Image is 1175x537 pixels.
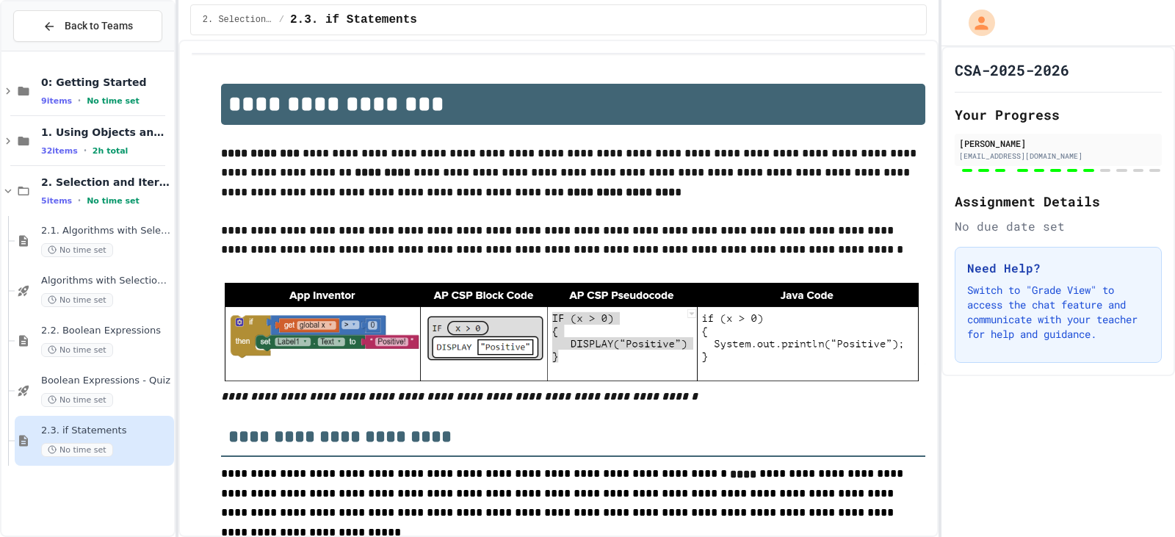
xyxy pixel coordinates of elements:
[87,196,140,206] span: No time set
[953,6,999,40] div: My Account
[41,425,171,437] span: 2.3. if Statements
[78,195,81,206] span: •
[279,14,284,26] span: /
[41,443,113,457] span: No time set
[41,375,171,387] span: Boolean Expressions - Quiz
[93,146,129,156] span: 2h total
[967,283,1149,342] p: Switch to "Grade View" to access the chat feature and communicate with your teacher for help and ...
[959,137,1157,150] div: [PERSON_NAME]
[41,325,171,337] span: 2.2. Boolean Expressions
[84,145,87,156] span: •
[41,196,72,206] span: 5 items
[41,293,113,307] span: No time set
[41,176,171,189] span: 2. Selection and Iteration
[41,225,171,237] span: 2.1. Algorithms with Selection and Repetition
[955,104,1162,125] h2: Your Progress
[41,76,171,89] span: 0: Getting Started
[13,10,162,42] button: Back to Teams
[41,275,171,287] span: Algorithms with Selection and Repetition - Topic 2.1
[967,259,1149,277] h3: Need Help?
[955,60,1069,80] h1: CSA-2025-2026
[41,393,113,407] span: No time set
[41,146,78,156] span: 32 items
[959,151,1157,162] div: [EMAIL_ADDRESS][DOMAIN_NAME]
[65,18,133,34] span: Back to Teams
[41,343,113,357] span: No time set
[1113,478,1160,522] iframe: chat widget
[41,96,72,106] span: 9 items
[955,217,1162,235] div: No due date set
[41,126,171,139] span: 1. Using Objects and Methods
[87,96,140,106] span: No time set
[1053,414,1160,477] iframe: chat widget
[203,14,273,26] span: 2. Selection and Iteration
[78,95,81,107] span: •
[955,191,1162,212] h2: Assignment Details
[290,11,417,29] span: 2.3. if Statements
[41,243,113,257] span: No time set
